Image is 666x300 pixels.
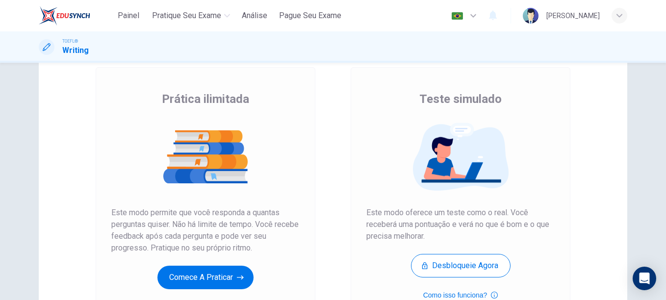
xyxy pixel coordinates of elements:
[275,7,345,25] button: Pague Seu Exame
[39,6,113,25] a: EduSynch logo
[62,45,89,56] h1: Writing
[157,266,254,289] button: Comece a praticar
[113,7,144,25] button: Painel
[419,91,502,107] span: Teste simulado
[39,6,90,25] img: EduSynch logo
[238,7,271,25] button: Análise
[366,207,555,242] span: Este modo oferece um teste como o real. Você receberá uma pontuação e verá no que é bom e o que p...
[523,8,538,24] img: Profile picture
[162,91,249,107] span: Prática ilimitada
[118,10,139,22] span: Painel
[279,10,341,22] span: Pague Seu Exame
[152,10,221,22] span: Pratique seu exame
[633,267,656,290] div: Open Intercom Messenger
[451,12,463,20] img: pt
[111,207,300,254] span: Este modo permite que você responda a quantas perguntas quiser. Não há limite de tempo. Você rece...
[242,10,267,22] span: Análise
[62,38,78,45] span: TOEFL®
[411,254,511,277] button: Desbloqueie agora
[148,7,234,25] button: Pratique seu exame
[546,10,600,22] div: [PERSON_NAME]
